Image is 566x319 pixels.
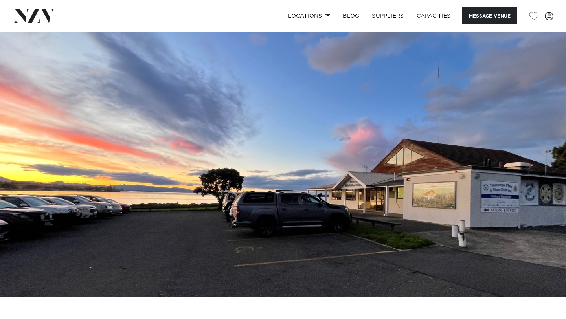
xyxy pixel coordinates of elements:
button: Message Venue [462,7,517,24]
a: SUPPLIERS [366,7,410,24]
a: Capacities [410,7,457,24]
a: Locations [281,7,336,24]
a: BLOG [336,7,366,24]
img: nzv-logo.png [13,9,55,23]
